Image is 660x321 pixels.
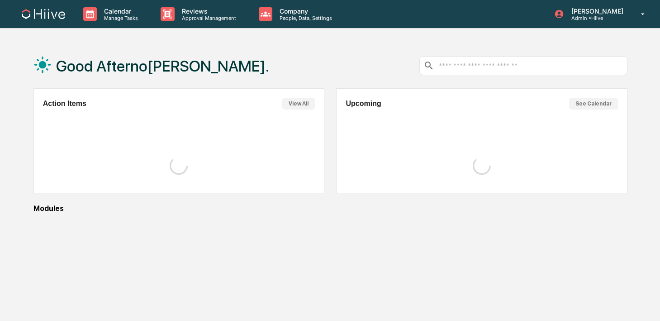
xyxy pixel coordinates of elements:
[564,15,628,21] p: Admin • Hiive
[43,100,86,108] h2: Action Items
[282,98,315,110] button: View All
[175,15,241,21] p: Approval Management
[97,15,142,21] p: Manage Tasks
[272,7,337,15] p: Company
[97,7,142,15] p: Calendar
[272,15,337,21] p: People, Data, Settings
[56,57,269,75] h1: Good Afterno[PERSON_NAME].
[33,204,627,213] div: Modules
[564,7,628,15] p: [PERSON_NAME]
[22,9,65,19] img: logo
[346,100,381,108] h2: Upcoming
[569,98,618,110] button: See Calendar
[175,7,241,15] p: Reviews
